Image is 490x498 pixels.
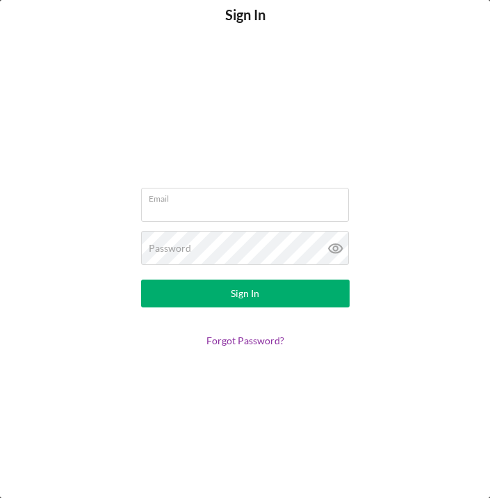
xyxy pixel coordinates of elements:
[149,243,191,254] label: Password
[225,7,266,44] h4: Sign In
[231,280,259,307] div: Sign In
[141,280,350,307] button: Sign In
[206,335,284,346] a: Forgot Password?
[149,188,349,204] label: Email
